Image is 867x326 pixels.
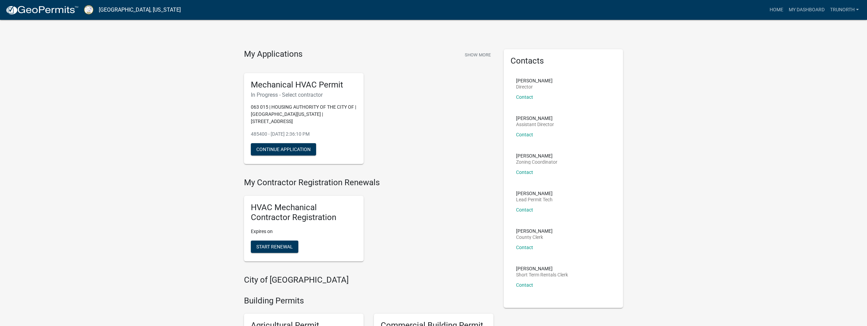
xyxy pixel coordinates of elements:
a: [GEOGRAPHIC_DATA], [US_STATE] [99,4,181,16]
p: Zoning Coordinator [516,160,557,164]
p: 063 015 | HOUSING AUTHORITY OF THE CITY OF | [GEOGRAPHIC_DATA][US_STATE] | [STREET_ADDRESS] [251,104,357,125]
p: [PERSON_NAME] [516,266,568,271]
p: Short Term Rentals Clerk [516,272,568,277]
p: Director [516,84,553,89]
a: Home [767,3,786,16]
a: Contact [516,94,533,100]
a: Contact [516,207,533,213]
a: Contact [516,132,533,137]
h5: Contacts [511,56,617,66]
button: Show More [462,49,493,60]
h6: In Progress - Select contractor [251,92,357,98]
p: [PERSON_NAME] [516,229,553,233]
p: [PERSON_NAME] [516,191,553,196]
a: My Dashboard [786,3,827,16]
a: Contact [516,282,533,288]
p: Lead Permit Tech [516,197,553,202]
img: Putnam County, Georgia [84,5,93,14]
h4: Building Permits [244,296,493,306]
button: Start Renewal [251,241,298,253]
p: 485400 - [DATE] 2:36:10 PM [251,131,357,138]
a: TruNorth [827,3,862,16]
h4: My Contractor Registration Renewals [244,178,493,188]
wm-registration-list-section: My Contractor Registration Renewals [244,178,493,267]
h4: My Applications [244,49,302,59]
h4: City of [GEOGRAPHIC_DATA] [244,275,493,285]
h5: Mechanical HVAC Permit [251,80,357,90]
p: [PERSON_NAME] [516,78,553,83]
p: Expires on [251,228,357,235]
h5: HVAC Mechanical Contractor Registration [251,203,357,222]
p: Assistant Director [516,122,554,127]
button: Continue Application [251,143,316,155]
p: [PERSON_NAME] [516,116,554,121]
p: [PERSON_NAME] [516,153,557,158]
a: Contact [516,245,533,250]
a: Contact [516,169,533,175]
span: Start Renewal [256,244,293,249]
p: County Clerk [516,235,553,240]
